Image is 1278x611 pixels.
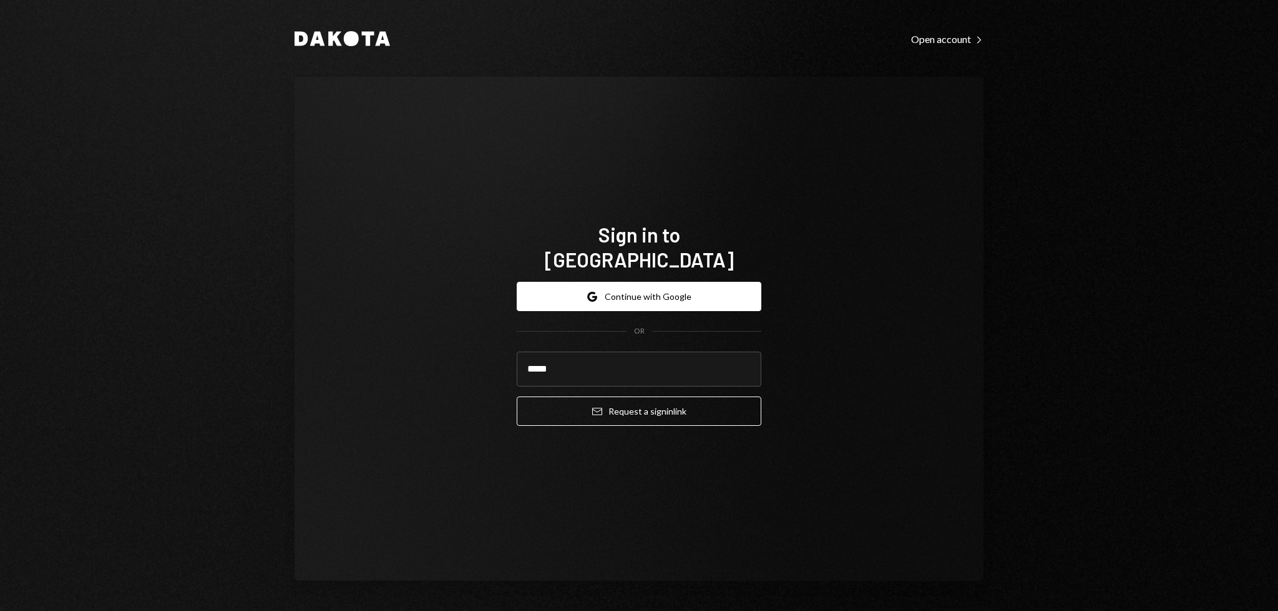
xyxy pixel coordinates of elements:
h1: Sign in to [GEOGRAPHIC_DATA] [517,222,761,272]
button: Continue with Google [517,282,761,311]
div: Open account [911,33,983,46]
div: OR [634,326,645,337]
a: Open account [911,32,983,46]
button: Request a signinlink [517,397,761,426]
